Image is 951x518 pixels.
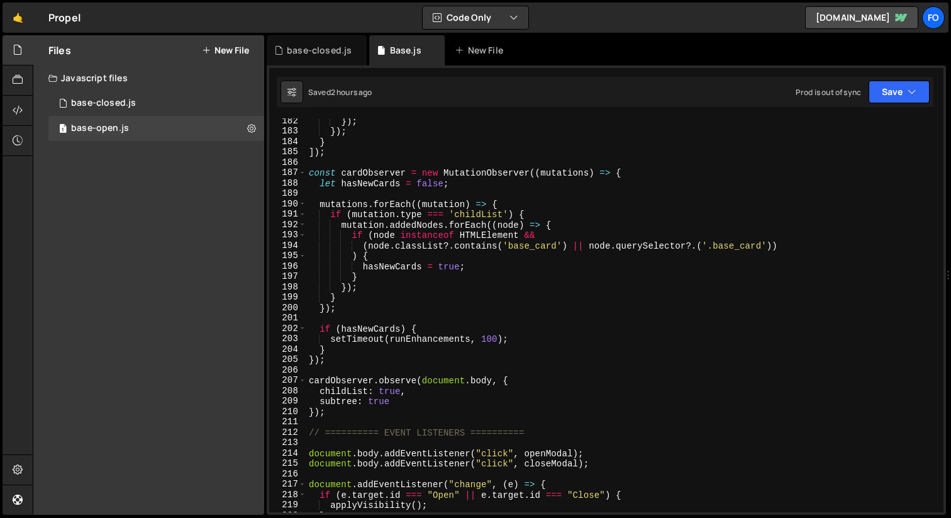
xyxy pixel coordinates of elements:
div: 187 [269,167,306,178]
div: 212 [269,427,306,438]
div: 185 [269,147,306,157]
a: fo [922,6,945,29]
div: 205 [269,354,306,365]
div: 202 [269,324,306,334]
div: 2 hours ago [331,87,372,98]
div: base-open.js [71,123,129,134]
div: 17111/47186.js [48,116,264,141]
div: 201 [269,313,306,324]
div: 190 [269,199,306,210]
div: 196 [269,261,306,272]
button: New File [202,45,249,55]
div: 217 [269,479,306,490]
div: 213 [269,437,306,448]
div: base-closed.js [287,44,352,57]
div: 204 [269,344,306,355]
div: 194 [269,240,306,251]
h2: Files [48,43,71,57]
div: 183 [269,126,306,137]
div: 17111/47461.js [48,91,264,116]
div: 199 [269,292,306,303]
div: 192 [269,220,306,230]
div: 186 [269,157,306,168]
div: 218 [269,490,306,500]
div: 182 [269,116,306,127]
div: 211 [269,417,306,427]
div: 191 [269,209,306,220]
div: 200 [269,303,306,313]
div: 189 [269,188,306,199]
div: 206 [269,365,306,376]
div: 188 [269,178,306,189]
div: 195 [269,251,306,261]
div: 210 [269,407,306,417]
div: 193 [269,230,306,240]
div: 197 [269,271,306,282]
div: 215 [269,458,306,469]
div: 209 [269,396,306,407]
div: Prod is out of sync [796,87,861,98]
div: Javascript files [33,65,264,91]
div: Saved [308,87,372,98]
div: 198 [269,282,306,293]
div: Propel [48,10,81,25]
button: Code Only [423,6,528,29]
div: New File [455,44,508,57]
div: 216 [269,469,306,480]
div: 219 [269,500,306,510]
a: 🤙 [3,3,33,33]
span: 1 [59,125,67,135]
div: Base.js [390,44,421,57]
div: base-closed.js [71,98,136,109]
div: 214 [269,448,306,459]
div: 184 [269,137,306,147]
div: 203 [269,334,306,344]
div: 207 [269,375,306,386]
button: Save [869,81,930,103]
a: [DOMAIN_NAME] [805,6,918,29]
div: 208 [269,386,306,397]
